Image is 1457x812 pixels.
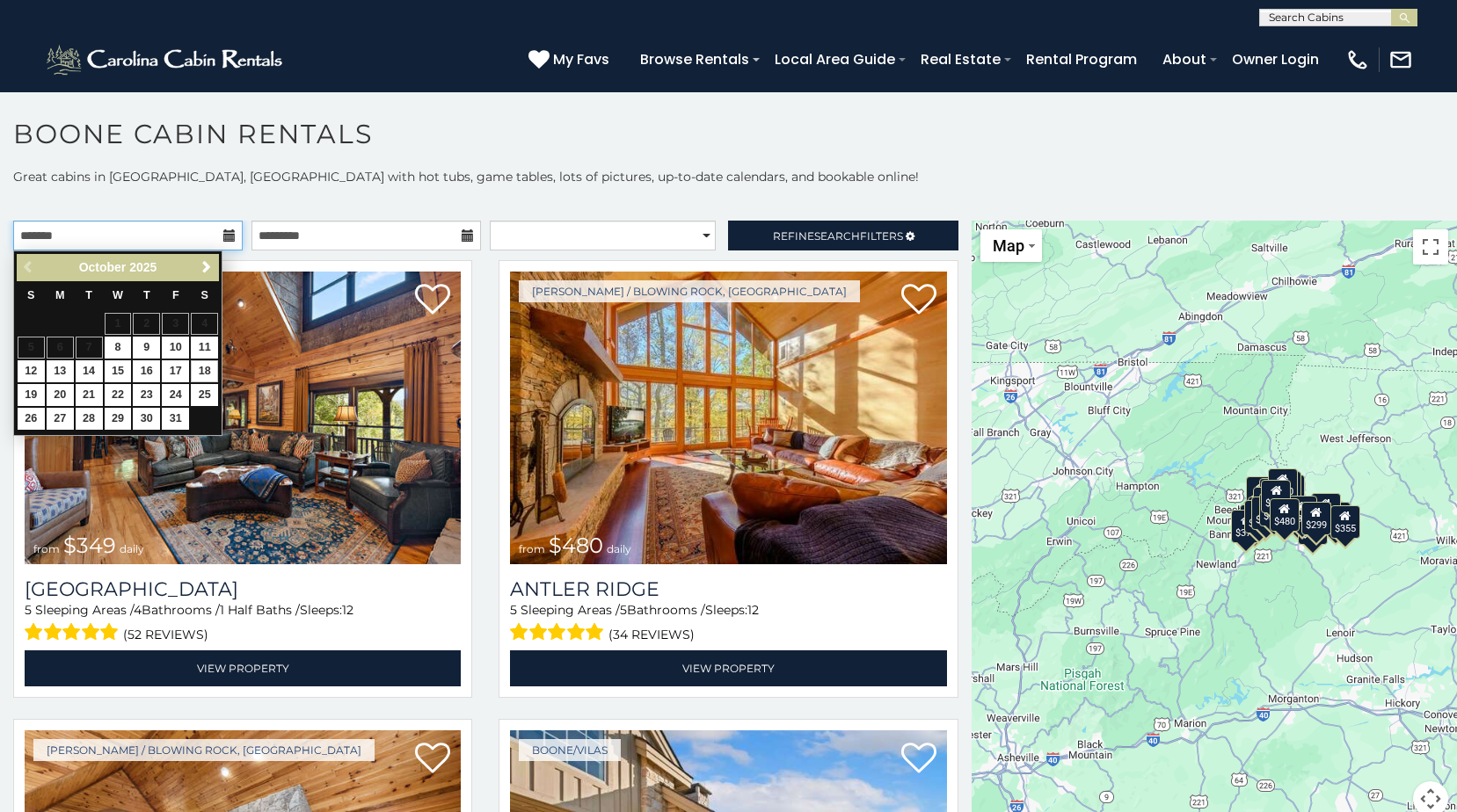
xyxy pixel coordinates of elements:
[1271,471,1301,504] div: $255
[162,384,189,406] a: 24
[76,384,103,406] a: 21
[1413,229,1448,265] button: Toggle fullscreen view
[528,48,614,71] a: My Favs
[105,360,132,382] a: 15
[993,236,1024,255] span: Map
[1231,510,1261,543] div: $375
[1261,480,1291,513] div: $349
[519,739,621,761] a: Boone/Vilas
[766,44,904,75] a: Local Area Guide
[1310,493,1340,526] div: $930
[1244,500,1274,533] div: $325
[27,289,34,301] span: Sunday
[120,542,144,555] span: daily
[1330,505,1360,539] div: $355
[1259,493,1289,526] div: $225
[47,408,74,430] a: 27
[519,280,860,302] a: [PERSON_NAME] / Blowing Rock, [GEOGRAPHIC_DATA]
[607,542,631,555] span: daily
[201,289,208,301] span: Saturday
[912,44,1009,75] a: Real Estate
[18,360,45,382] a: 12
[25,577,461,601] a: [GEOGRAPHIC_DATA]
[25,601,461,646] div: Sleeping Areas / Bathrooms / Sleeps:
[510,272,946,564] img: Antler Ridge
[1300,502,1330,535] div: $299
[25,602,32,618] span: 5
[728,221,958,250] a: RefineSearchFilters
[44,42,288,77] img: White-1-2.png
[162,360,189,382] a: 17
[519,542,545,555] span: from
[191,337,218,359] a: 11
[1268,468,1298,502] div: $320
[133,384,160,406] a: 23
[510,601,946,646] div: Sleeping Areas / Bathrooms / Sleeps:
[553,48,609,70] span: My Favs
[25,272,461,564] a: Diamond Creek Lodge from $349 daily
[200,260,214,274] span: Next
[220,602,300,618] span: 1 Half Baths /
[1269,498,1299,532] div: $480
[1251,497,1281,530] div: $395
[105,337,132,359] a: 8
[123,623,208,646] span: (52 reviews)
[133,337,160,359] a: 9
[55,289,65,301] span: Monday
[162,337,189,359] a: 10
[162,408,189,430] a: 31
[342,602,353,618] span: 12
[195,257,217,279] a: Next
[747,602,759,618] span: 12
[1246,476,1276,510] div: $635
[63,533,116,558] span: $349
[631,44,758,75] a: Browse Rentals
[129,260,157,274] span: 2025
[33,542,60,555] span: from
[1154,44,1215,75] a: About
[980,229,1042,262] button: Change map style
[33,739,375,761] a: [PERSON_NAME] / Blowing Rock, [GEOGRAPHIC_DATA]
[133,360,160,382] a: 16
[76,360,103,382] a: 14
[105,408,132,430] a: 29
[1287,496,1317,529] div: $380
[76,408,103,430] a: 28
[620,602,627,618] span: 5
[143,289,150,301] span: Thursday
[25,272,461,564] img: Diamond Creek Lodge
[510,650,946,686] a: View Property
[773,229,903,243] span: Refine Filters
[901,741,936,778] a: Add to favorites
[25,577,461,601] h3: Diamond Creek Lodge
[191,384,218,406] a: 25
[105,384,132,406] a: 22
[18,384,45,406] a: 19
[1388,47,1413,72] img: mail-regular-white.png
[814,229,860,243] span: Search
[18,408,45,430] a: 26
[1223,44,1328,75] a: Owner Login
[510,272,946,564] a: Antler Ridge from $480 daily
[549,533,603,558] span: $480
[901,282,936,319] a: Add to favorites
[608,623,695,646] span: (34 reviews)
[79,260,127,274] span: October
[415,741,450,778] a: Add to favorites
[25,650,461,686] a: View Property
[47,360,74,382] a: 13
[191,360,218,382] a: 18
[85,289,92,301] span: Tuesday
[510,577,946,601] a: Antler Ridge
[133,408,160,430] a: 30
[510,602,517,618] span: 5
[47,384,74,406] a: 20
[134,602,142,618] span: 4
[1017,44,1146,75] a: Rental Program
[1345,47,1370,72] img: phone-regular-white.png
[172,289,179,301] span: Friday
[113,289,123,301] span: Wednesday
